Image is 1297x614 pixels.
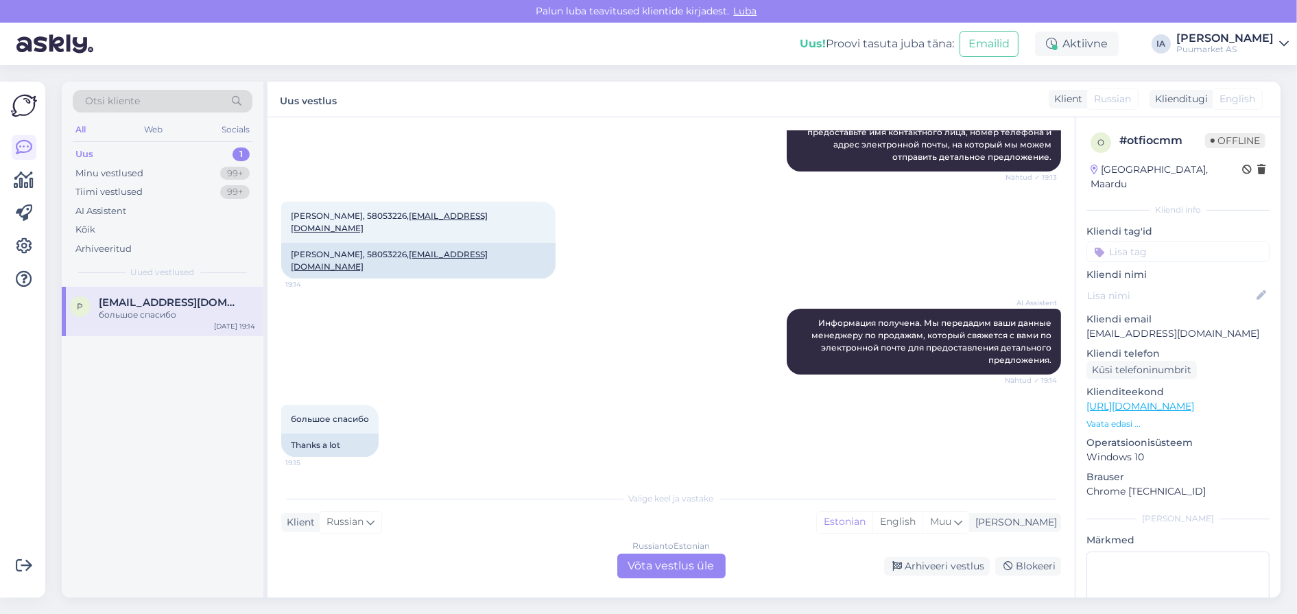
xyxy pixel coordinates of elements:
[142,121,166,139] div: Web
[220,167,250,180] div: 99+
[73,121,88,139] div: All
[214,321,255,331] div: [DATE] 19:14
[291,211,488,233] span: [PERSON_NAME], 58053226,
[75,204,126,218] div: AI Assistent
[1150,92,1208,106] div: Klienditugi
[75,223,95,237] div: Kõik
[617,554,726,578] div: Võta vestlus üle
[1086,385,1270,399] p: Klienditeekond
[131,266,195,279] span: Uued vestlused
[281,493,1061,505] div: Valige keel ja vastake
[85,94,140,108] span: Otsi kliente
[1086,241,1270,262] input: Lisa tag
[1086,268,1270,282] p: Kliendi nimi
[280,90,337,108] label: Uus vestlus
[800,37,826,50] b: Uus!
[1006,172,1057,182] span: Nähtud ✓ 19:13
[872,512,923,532] div: English
[800,36,954,52] div: Proovi tasuta juba täna:
[1119,132,1205,149] div: # otfiocmm
[1005,375,1057,386] span: Nähtud ✓ 19:14
[730,5,761,17] span: Luba
[285,279,337,290] span: 19:14
[1176,33,1274,44] div: [PERSON_NAME]
[930,515,951,528] span: Muu
[326,515,364,530] span: Russian
[1086,400,1194,412] a: [URL][DOMAIN_NAME]
[1006,298,1057,308] span: AI Assistent
[285,458,337,468] span: 19:15
[1176,44,1274,55] div: Puumarket AS
[1086,512,1270,525] div: [PERSON_NAME]
[99,296,241,309] span: pot6kunov@gmail.com
[75,242,132,256] div: Arhiveeritud
[1087,288,1254,303] input: Lisa nimi
[1086,361,1197,379] div: Küsi telefoninumbrit
[1086,312,1270,327] p: Kliendi email
[281,515,315,530] div: Klient
[219,121,252,139] div: Socials
[1152,34,1171,54] div: IA
[75,147,93,161] div: Uus
[1219,92,1255,106] span: English
[632,540,710,552] div: Russian to Estonian
[1086,327,1270,341] p: [EMAIL_ADDRESS][DOMAIN_NAME]
[995,557,1061,576] div: Blokeeri
[1086,484,1270,499] p: Chrome [TECHNICAL_ID]
[281,243,556,279] div: [PERSON_NAME], 58053226,
[884,557,990,576] div: Arhiveeri vestlus
[1094,92,1131,106] span: Russian
[1205,133,1265,148] span: Offline
[281,434,379,457] div: Thanks a lot
[1097,137,1104,147] span: o
[1091,163,1242,191] div: [GEOGRAPHIC_DATA], Maardu
[78,301,84,311] span: p
[1086,418,1270,430] p: Vaata edasi ...
[11,93,37,119] img: Askly Logo
[1086,204,1270,216] div: Kliendi info
[1086,533,1270,547] p: Märkmed
[1086,436,1270,450] p: Operatsioonisüsteem
[220,185,250,199] div: 99+
[1086,224,1270,239] p: Kliendi tag'id
[1086,346,1270,361] p: Kliendi telefon
[970,515,1057,530] div: [PERSON_NAME]
[233,147,250,161] div: 1
[1086,450,1270,464] p: Windows 10
[811,318,1054,365] span: Информация получена. Мы передадим ваши данные менеджеру по продажам, который свяжется с вами по э...
[1035,32,1119,56] div: Aktiivne
[99,309,255,321] div: большое спасибо
[1049,92,1082,106] div: Klient
[1176,33,1289,55] a: [PERSON_NAME]Puumarket AS
[817,512,872,532] div: Estonian
[75,167,143,180] div: Minu vestlused
[291,414,369,424] span: большое спасибо
[75,185,143,199] div: Tiimi vestlused
[1086,470,1270,484] p: Brauser
[960,31,1019,57] button: Emailid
